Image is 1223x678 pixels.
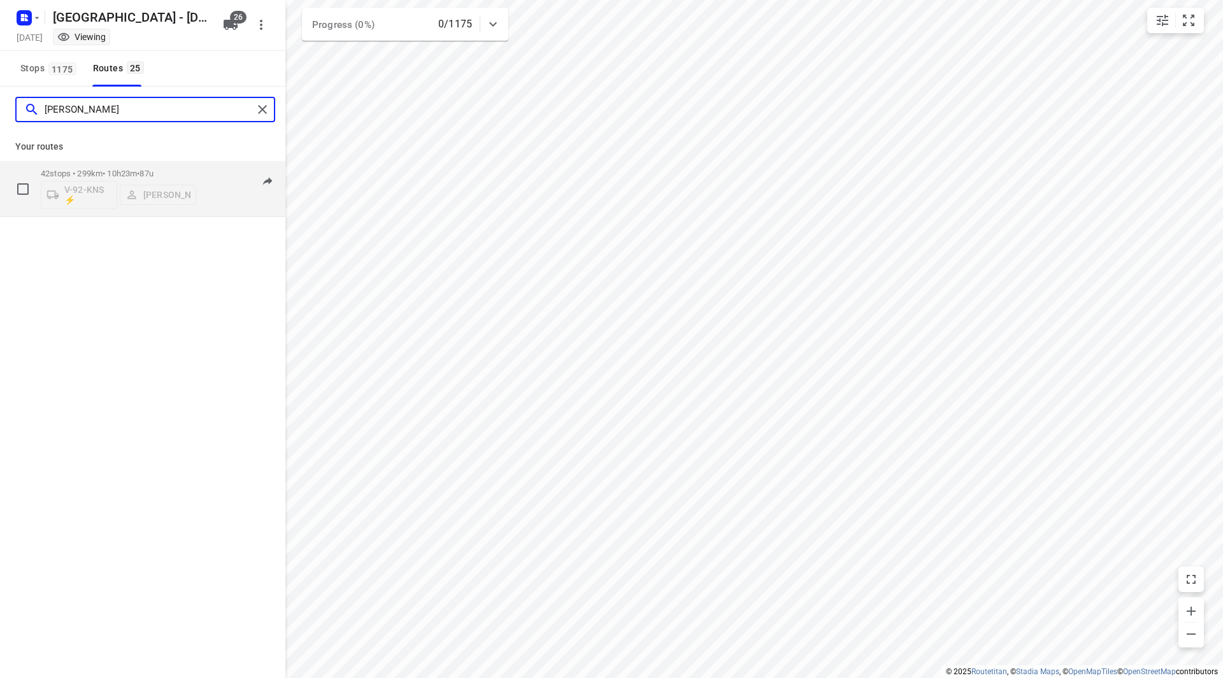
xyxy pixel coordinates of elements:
span: Select [10,176,36,202]
span: 87u [139,169,153,178]
div: Progress (0%)0/1175 [302,8,508,41]
a: Routetitan [971,667,1007,676]
a: OpenMapTiles [1068,667,1117,676]
button: Map settings [1150,8,1175,33]
span: Progress (0%) [312,19,375,31]
span: 26 [230,11,247,24]
li: © 2025 , © , © © contributors [946,667,1218,676]
p: 0/1175 [438,17,472,32]
button: Send to driver [255,169,280,194]
span: 1175 [48,62,76,75]
div: Routes [93,60,148,76]
span: 25 [127,61,144,74]
p: 42 stops • 299km • 10h23m [41,169,196,178]
a: OpenStreetMap [1123,667,1176,676]
button: Fit zoom [1176,8,1201,33]
span: • [137,169,139,178]
a: Stadia Maps [1016,667,1059,676]
span: Stops [20,60,80,76]
div: You are currently in view mode. To make any changes, go to edit project. [57,31,106,43]
div: small contained button group [1147,8,1204,33]
input: Search routes [45,100,253,120]
button: 26 [218,12,243,38]
p: Your routes [15,140,270,153]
